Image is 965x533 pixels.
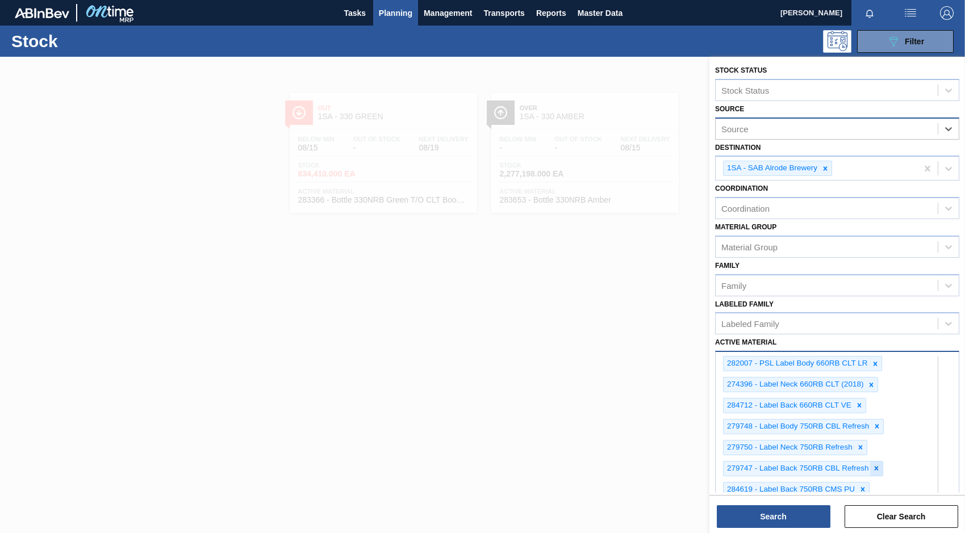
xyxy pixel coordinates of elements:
[484,6,525,20] span: Transports
[905,37,924,46] span: Filter
[424,6,473,20] span: Management
[379,6,412,20] span: Planning
[721,319,779,329] div: Labeled Family
[342,6,367,20] span: Tasks
[11,35,178,48] h1: Stock
[857,30,954,53] button: Filter
[715,105,744,113] label: Source
[715,300,774,308] label: Labeled Family
[721,242,778,251] div: Material Group
[721,204,770,213] div: Coordination
[724,398,853,413] div: 284712 - Label Back 660RB CLT VE
[724,419,871,434] div: 279748 - Label Body 750RB CBL Refresh
[715,223,776,231] label: Material Group
[823,30,851,53] div: Programming: no user selected
[715,66,767,74] label: Stock Status
[940,6,954,20] img: Logout
[721,124,749,133] div: Source
[724,482,857,497] div: 284619 - Label Back 750RB CMS PU
[715,144,761,152] label: Destination
[724,161,819,175] div: 1SA - SAB Alrode Brewery
[724,440,854,455] div: 279750 - Label Neck 750RB Refresh
[724,461,870,476] div: 279747 - Label Back 750RB CBL Refresh
[724,377,865,392] div: 274396 - Label Neck 660RB CLT (2018)
[724,356,869,371] div: 282007 - PSL Label Body 660RB CLT LR
[904,6,917,20] img: userActions
[15,8,69,18] img: TNhmsLtSVTkK8tSr43FrP2fwEKptu5GPRR3wAAAABJRU5ErkJggg==
[715,184,768,192] label: Coordination
[715,338,776,346] label: Active Material
[851,5,888,21] button: Notifications
[715,262,740,270] label: Family
[721,280,746,290] div: Family
[536,6,566,20] span: Reports
[721,85,769,95] div: Stock Status
[578,6,623,20] span: Master Data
